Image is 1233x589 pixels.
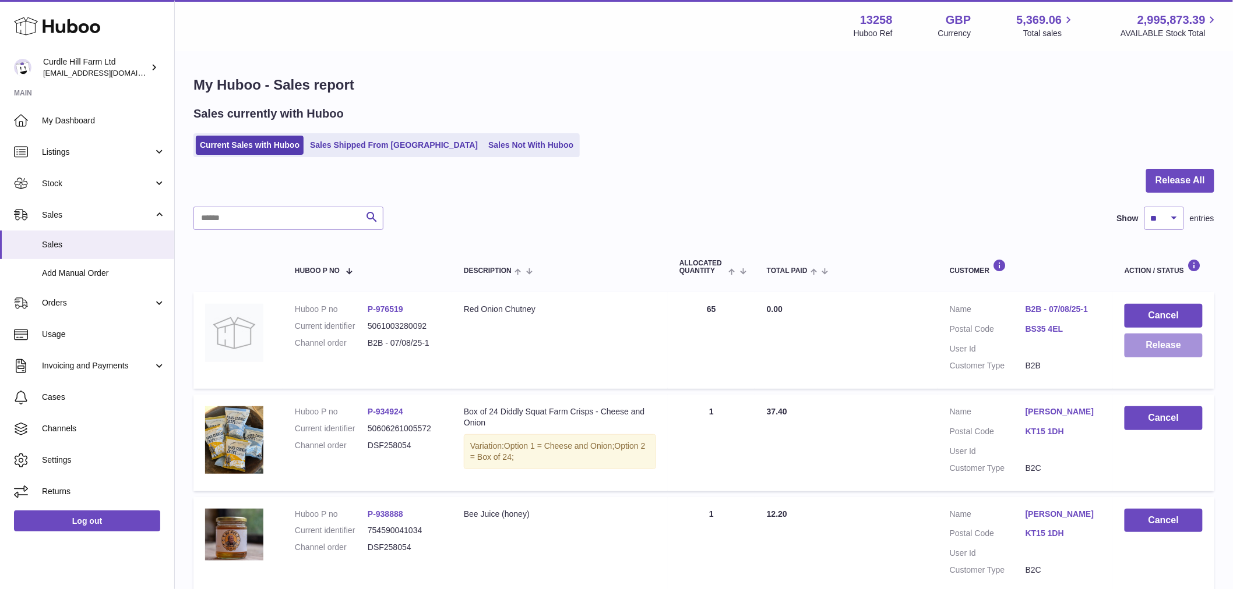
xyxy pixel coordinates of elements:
[368,321,441,332] dd: 5061003280092
[950,509,1026,523] dt: Name
[42,360,153,371] span: Invoicing and Payments
[938,28,971,39] div: Currency
[767,509,787,519] span: 12.20
[1125,509,1203,533] button: Cancel
[205,406,263,474] img: bb362b23-dd31-4d51-a714-7f4afe57a324.jpg
[295,321,368,332] dt: Current identifier
[1026,406,1101,417] a: [PERSON_NAME]
[1125,406,1203,430] button: Cancel
[767,267,808,275] span: Total paid
[464,304,656,315] div: Red Onion Chutney
[43,56,148,79] div: Curdle Hill Farm Ltd
[946,12,971,28] strong: GBP
[42,329,165,340] span: Usage
[295,542,368,553] dt: Channel order
[1137,12,1206,28] span: 2,995,873.39
[1017,12,1076,39] a: 5,369.06 Total sales
[464,509,656,520] div: Bee Juice (honey)
[42,392,165,403] span: Cases
[42,210,153,221] span: Sales
[1121,28,1219,39] span: AVAILABLE Stock Total
[950,360,1026,371] dt: Customer Type
[42,268,165,279] span: Add Manual Order
[1125,304,1203,328] button: Cancel
[950,426,1026,440] dt: Postal Code
[950,259,1101,275] div: Customer
[1026,463,1101,474] dd: B2C
[193,76,1214,94] h1: My Huboo - Sales report
[43,68,171,77] span: [EMAIL_ADDRESS][DOMAIN_NAME]
[1026,324,1101,335] a: BS35 4EL
[1026,426,1101,437] a: KT15 1DH
[767,407,787,416] span: 37.40
[368,509,403,519] a: P-938888
[295,267,340,275] span: Huboo P no
[1026,565,1101,576] dd: B2C
[1026,304,1101,315] a: B2B - 07/08/25-1
[42,423,165,434] span: Channels
[42,455,165,466] span: Settings
[950,343,1026,354] dt: User Id
[860,12,893,28] strong: 13258
[1146,169,1214,193] button: Release All
[679,260,725,275] span: ALLOCATED Quantity
[950,463,1026,474] dt: Customer Type
[950,446,1026,457] dt: User Id
[767,304,783,314] span: 0.00
[205,509,263,560] img: 1705932916.jpg
[196,136,304,155] a: Current Sales with Huboo
[464,434,656,469] div: Variation:
[470,441,646,462] span: Option 2 = Box of 24;
[1023,28,1075,39] span: Total sales
[1190,213,1214,224] span: entries
[950,324,1026,338] dt: Postal Code
[854,28,893,39] div: Huboo Ref
[14,59,31,76] img: internalAdmin-13258@internal.huboo.com
[1125,259,1203,275] div: Action / Status
[950,406,1026,420] dt: Name
[484,136,577,155] a: Sales Not With Huboo
[504,441,615,450] span: Option 1 = Cheese and Onion;
[1026,509,1101,520] a: [PERSON_NAME]
[42,178,153,189] span: Stock
[950,548,1026,559] dt: User Id
[464,267,512,275] span: Description
[295,406,368,417] dt: Huboo P no
[1026,528,1101,539] a: KT15 1DH
[295,440,368,451] dt: Channel order
[368,407,403,416] a: P-934924
[368,304,403,314] a: P-976519
[1017,12,1062,28] span: 5,369.06
[295,525,368,536] dt: Current identifier
[1117,213,1139,224] label: Show
[42,147,153,158] span: Listings
[950,528,1026,542] dt: Postal Code
[306,136,482,155] a: Sales Shipped From [GEOGRAPHIC_DATA]
[464,406,656,428] div: Box of 24 Diddly Squat Farm Crisps - Cheese and Onion
[368,338,441,349] dd: B2B - 07/08/25-1
[42,115,165,126] span: My Dashboard
[42,297,153,308] span: Orders
[295,304,368,315] dt: Huboo P no
[950,304,1026,318] dt: Name
[42,486,165,497] span: Returns
[668,292,755,389] td: 65
[368,542,441,553] dd: DSF258054
[295,338,368,349] dt: Channel order
[668,395,755,491] td: 1
[368,440,441,451] dd: DSF258054
[193,106,344,122] h2: Sales currently with Huboo
[42,239,165,250] span: Sales
[1125,333,1203,357] button: Release
[295,423,368,434] dt: Current identifier
[368,423,441,434] dd: 50606261005572
[368,525,441,536] dd: 754590041034
[205,304,263,362] img: no-photo.jpg
[295,509,368,520] dt: Huboo P no
[950,565,1026,576] dt: Customer Type
[14,510,160,531] a: Log out
[1026,360,1101,371] dd: B2B
[1121,12,1219,39] a: 2,995,873.39 AVAILABLE Stock Total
